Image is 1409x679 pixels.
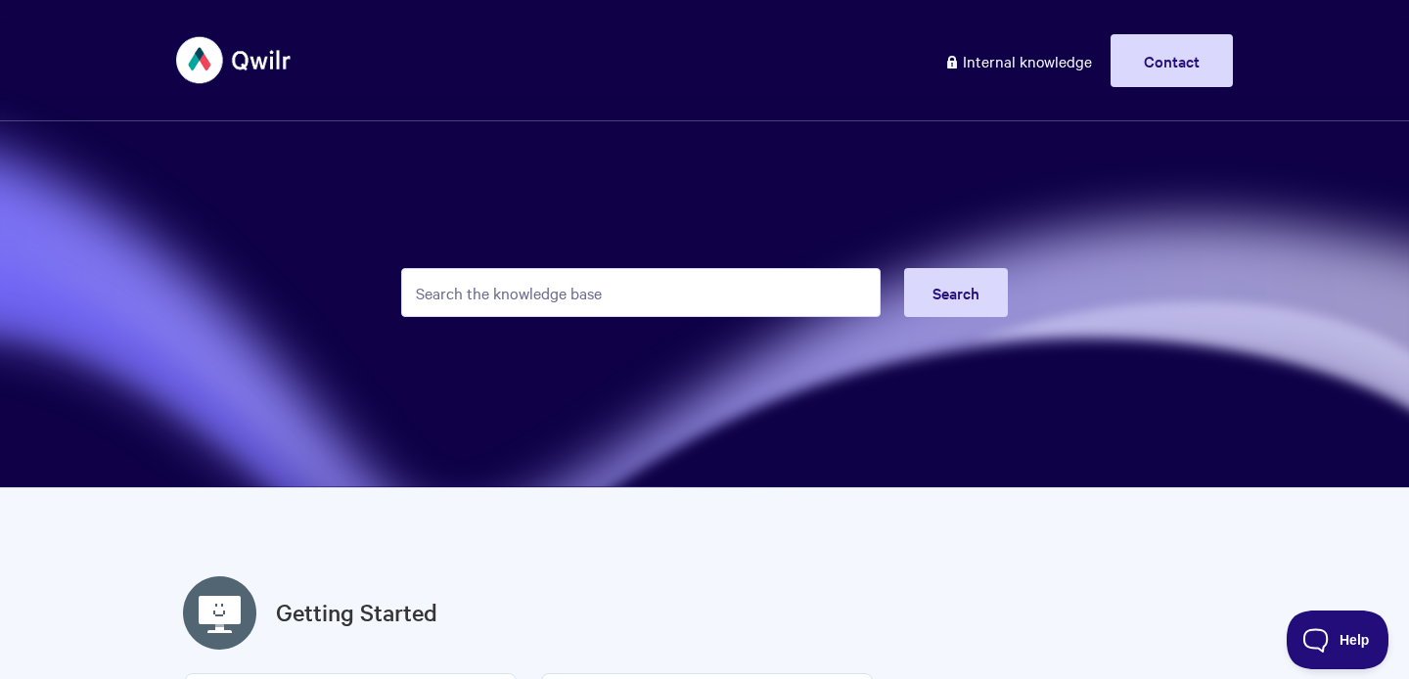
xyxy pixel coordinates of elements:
[401,268,881,317] input: Search the knowledge base
[932,282,979,303] span: Search
[276,595,437,630] a: Getting Started
[1287,611,1389,669] iframe: Toggle Customer Support
[930,34,1107,87] a: Internal knowledge
[176,23,293,97] img: Qwilr Help Center
[1111,34,1233,87] a: Contact
[904,268,1008,317] button: Search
